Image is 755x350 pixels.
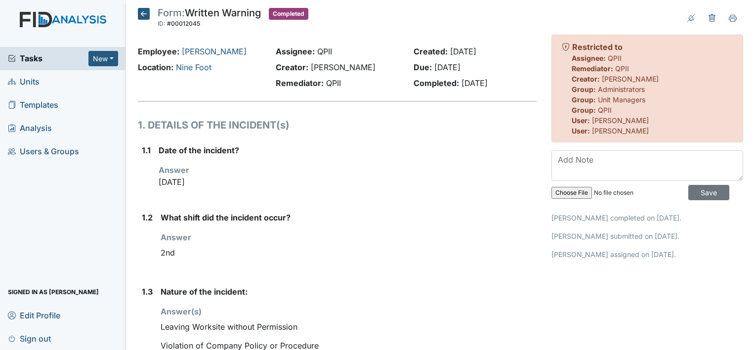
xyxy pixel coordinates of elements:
label: What shift did the incident occur? [161,212,291,223]
strong: Assignee: [572,54,606,62]
strong: Creator: [276,62,308,72]
span: Edit Profile [8,307,60,323]
span: Analysis [8,121,52,136]
span: QPII [608,54,622,62]
span: Administrators [598,85,645,93]
strong: Employee: [138,46,179,56]
p: [PERSON_NAME] completed on [DATE]. [551,213,743,223]
strong: User: [572,116,590,125]
span: Templates [8,97,58,113]
strong: Location: [138,62,173,72]
span: [PERSON_NAME] [311,62,376,72]
strong: Created: [414,46,448,56]
span: Unit Managers [598,95,645,104]
a: Tasks [8,52,88,64]
div: Leaving Worksite without Permission [161,317,537,336]
strong: Answer [161,232,191,242]
strong: Group: [572,106,596,114]
a: Nine Foot [176,62,211,72]
span: Units [8,74,40,89]
strong: Assignee: [276,46,315,56]
label: 1.3 [142,286,153,298]
strong: Group: [572,85,596,93]
span: QPII [615,64,629,73]
span: [PERSON_NAME] [602,75,659,83]
span: ID: [158,20,166,27]
strong: Completed: [414,78,459,88]
label: Date of the incident? [159,144,239,156]
span: [DATE] [450,46,476,56]
strong: Group: [572,95,596,104]
strong: Restricted to [572,42,623,52]
p: [PERSON_NAME] submitted on [DATE]. [551,231,743,241]
strong: Remediator: [572,64,613,73]
strong: Due: [414,62,432,72]
strong: Answer [159,165,189,175]
div: Written Warning [158,8,261,30]
span: [PERSON_NAME] [592,116,649,125]
span: QPII [317,46,332,56]
span: [DATE] [461,78,488,88]
h1: 1. DETAILS OF THE INCIDENT(s) [138,118,537,132]
strong: Creator: [572,75,600,83]
a: [PERSON_NAME] [182,46,247,56]
span: Users & Groups [8,144,79,159]
span: [DATE] [434,62,461,72]
p: [DATE] [159,176,537,188]
span: Form: [158,7,185,19]
span: [PERSON_NAME] [592,127,649,135]
span: Signed in as [PERSON_NAME] [8,284,99,300]
label: 1.2 [142,212,153,223]
span: QPII [598,106,612,114]
label: 1.1 [142,144,151,156]
span: Sign out [8,331,51,346]
input: Save [688,185,729,200]
strong: Remediator: [276,78,324,88]
span: Completed [269,8,308,20]
strong: User: [572,127,590,135]
span: #00012045 [167,20,200,27]
span: QPII [326,78,341,88]
div: 2nd [161,243,537,262]
p: [PERSON_NAME] assigned on [DATE]. [551,249,743,260]
button: New [88,51,118,66]
strong: Answer(s) [161,306,202,316]
label: Nature of the incident: [161,286,248,298]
